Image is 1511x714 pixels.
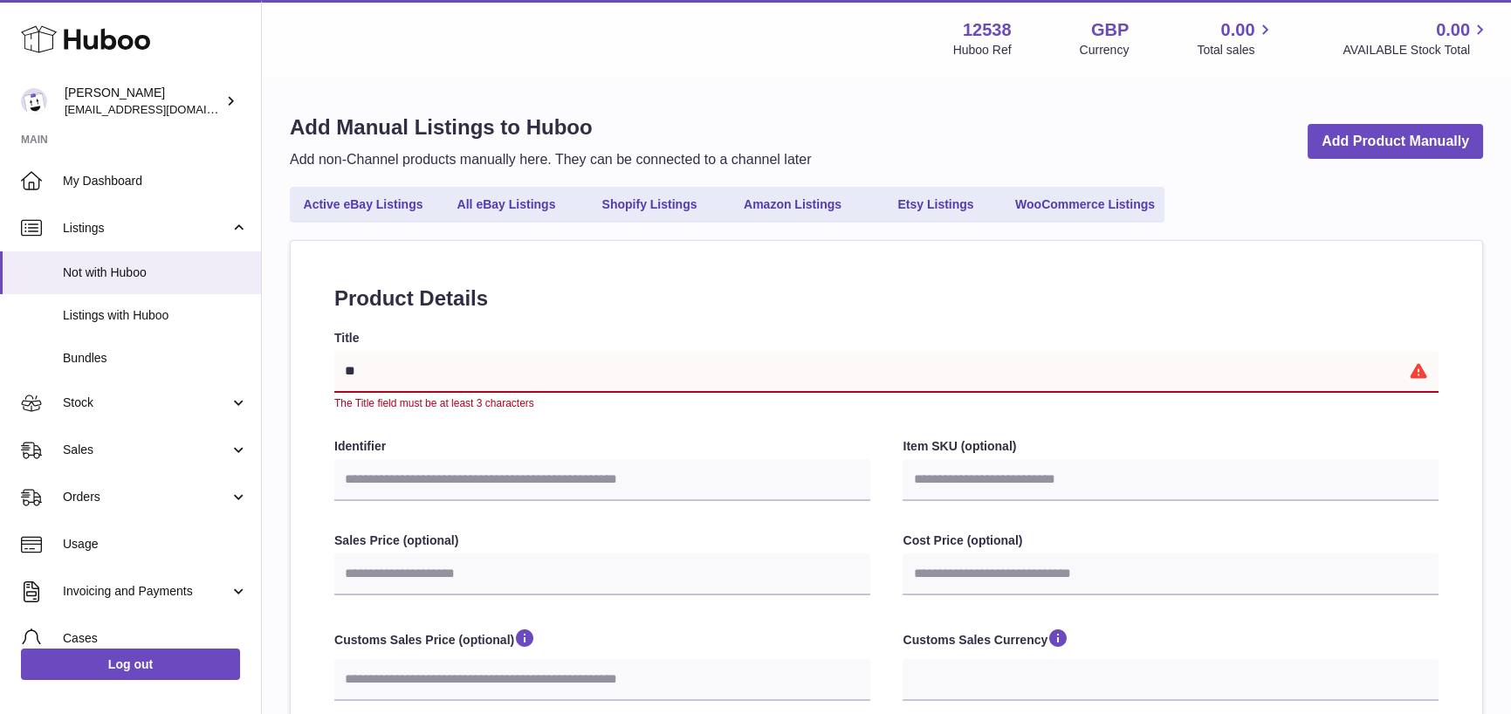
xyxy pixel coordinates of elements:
[63,630,248,647] span: Cases
[65,85,222,118] div: [PERSON_NAME]
[21,649,240,680] a: Log out
[1343,18,1490,58] a: 0.00 AVAILABLE Stock Total
[63,173,248,189] span: My Dashboard
[866,190,1006,219] a: Etsy Listings
[293,190,433,219] a: Active eBay Listings
[334,285,1439,312] h2: Product Details
[334,627,870,655] label: Customs Sales Price (optional)
[63,583,230,600] span: Invoicing and Payments
[1343,42,1490,58] span: AVAILABLE Stock Total
[63,264,248,281] span: Not with Huboo
[903,438,1439,455] label: Item SKU (optional)
[963,18,1012,42] strong: 12538
[290,113,811,141] h1: Add Manual Listings to Huboo
[1308,124,1483,160] a: Add Product Manually
[723,190,862,219] a: Amazon Listings
[63,307,248,324] span: Listings with Huboo
[1197,18,1274,58] a: 0.00 Total sales
[903,532,1439,549] label: Cost Price (optional)
[1197,42,1274,58] span: Total sales
[1080,42,1130,58] div: Currency
[334,438,870,455] label: Identifier
[63,536,248,553] span: Usage
[953,42,1012,58] div: Huboo Ref
[1009,190,1161,219] a: WooCommerce Listings
[65,102,257,116] span: [EMAIL_ADDRESS][DOMAIN_NAME]
[21,88,47,114] img: internalAdmin-12538@internal.huboo.com
[290,150,811,169] p: Add non-Channel products manually here. They can be connected to a channel later
[334,330,1439,347] label: Title
[1221,18,1255,42] span: 0.00
[63,395,230,411] span: Stock
[903,627,1439,655] label: Customs Sales Currency
[63,350,248,367] span: Bundles
[63,220,230,237] span: Listings
[63,442,230,458] span: Sales
[436,190,576,219] a: All eBay Listings
[334,532,870,549] label: Sales Price (optional)
[63,489,230,505] span: Orders
[1091,18,1129,42] strong: GBP
[1436,18,1470,42] span: 0.00
[334,396,1439,410] div: The Title field must be at least 3 characters
[580,190,719,219] a: Shopify Listings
